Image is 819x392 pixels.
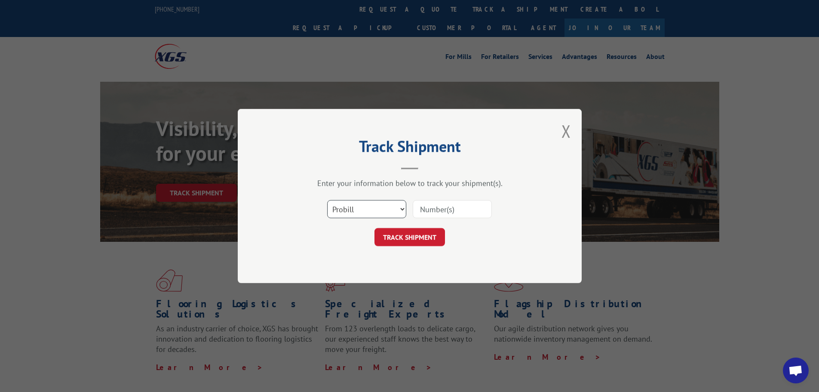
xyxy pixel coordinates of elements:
button: Close modal [561,120,571,142]
input: Number(s) [413,200,492,218]
h2: Track Shipment [281,140,539,157]
button: TRACK SHIPMENT [374,228,445,246]
div: Enter your information below to track your shipment(s). [281,178,539,188]
div: Open chat [783,358,809,383]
